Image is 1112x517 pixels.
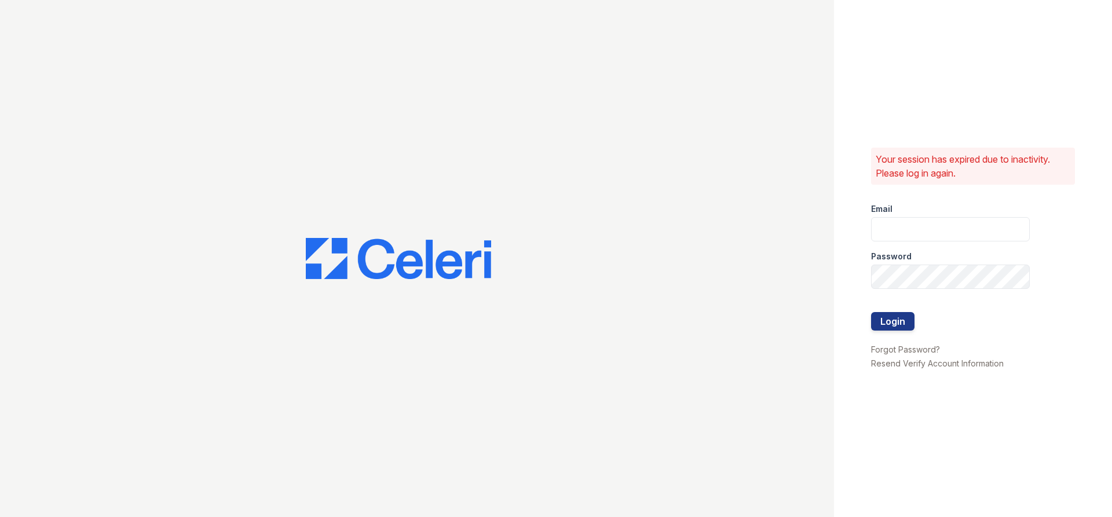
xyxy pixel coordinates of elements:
label: Password [871,251,912,262]
a: Forgot Password? [871,344,940,354]
img: CE_Logo_Blue-a8612792a0a2168367f1c8372b55b34899dd931a85d93a1a3d3e32e68fde9ad4.png [306,238,491,280]
p: Your session has expired due to inactivity. Please log in again. [876,152,1070,180]
label: Email [871,203,892,215]
a: Resend Verify Account Information [871,358,1004,368]
button: Login [871,312,915,331]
